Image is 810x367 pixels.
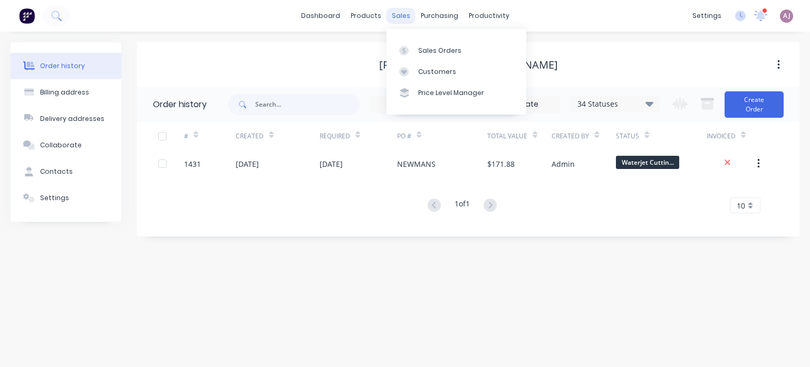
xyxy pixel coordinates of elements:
div: Settings [40,193,69,203]
div: Order history [40,61,85,71]
button: Settings [11,185,121,211]
div: Status [616,121,706,150]
div: settings [687,8,727,24]
input: Order Date [371,97,459,112]
span: AJ [783,11,790,21]
div: Required [320,121,397,150]
div: Total Value [487,121,552,150]
button: Billing address [11,79,121,106]
div: # [184,131,188,141]
div: Admin [552,158,575,170]
div: products [345,8,387,24]
div: 1 of 1 [455,198,470,213]
div: Created [236,121,320,150]
div: productivity [464,8,515,24]
div: $171.88 [487,158,515,170]
span: Waterjet Cuttin... [616,156,679,169]
span: 10 [737,200,745,211]
div: Billing address [40,88,89,97]
a: Sales Orders [387,40,526,61]
div: # [184,121,236,150]
a: Price Level Manager [387,82,526,103]
div: Delivery addresses [40,114,104,124]
button: Collaborate [11,132,121,158]
a: Customers [387,61,526,82]
button: Contacts [11,158,121,185]
div: Invoiced [707,121,758,150]
div: [PERSON_NAME] & [PERSON_NAME] [379,59,558,71]
input: Search... [255,94,360,115]
div: purchasing [416,8,464,24]
button: Order history [11,53,121,79]
div: Created By [552,121,616,150]
img: Factory [19,8,35,24]
div: Price Level Manager [418,88,484,98]
button: Delivery addresses [11,106,121,132]
div: Invoiced [707,131,736,141]
a: dashboard [296,8,345,24]
div: Sales Orders [418,46,461,55]
div: Created [236,131,264,141]
div: PO # [397,131,411,141]
div: Created By [552,131,589,141]
div: [DATE] [320,158,343,170]
div: sales [387,8,416,24]
div: Contacts [40,167,73,176]
button: Create Order [725,91,784,118]
div: Total Value [487,131,527,141]
div: Status [616,131,639,141]
div: Collaborate [40,140,82,150]
div: [DATE] [236,158,259,170]
div: Order history [153,98,207,111]
div: Customers [418,67,456,77]
div: 34 Statuses [571,98,660,110]
div: 1431 [184,158,201,170]
div: PO # [397,121,487,150]
div: Required [320,131,350,141]
div: NEWMANS [397,158,436,170]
